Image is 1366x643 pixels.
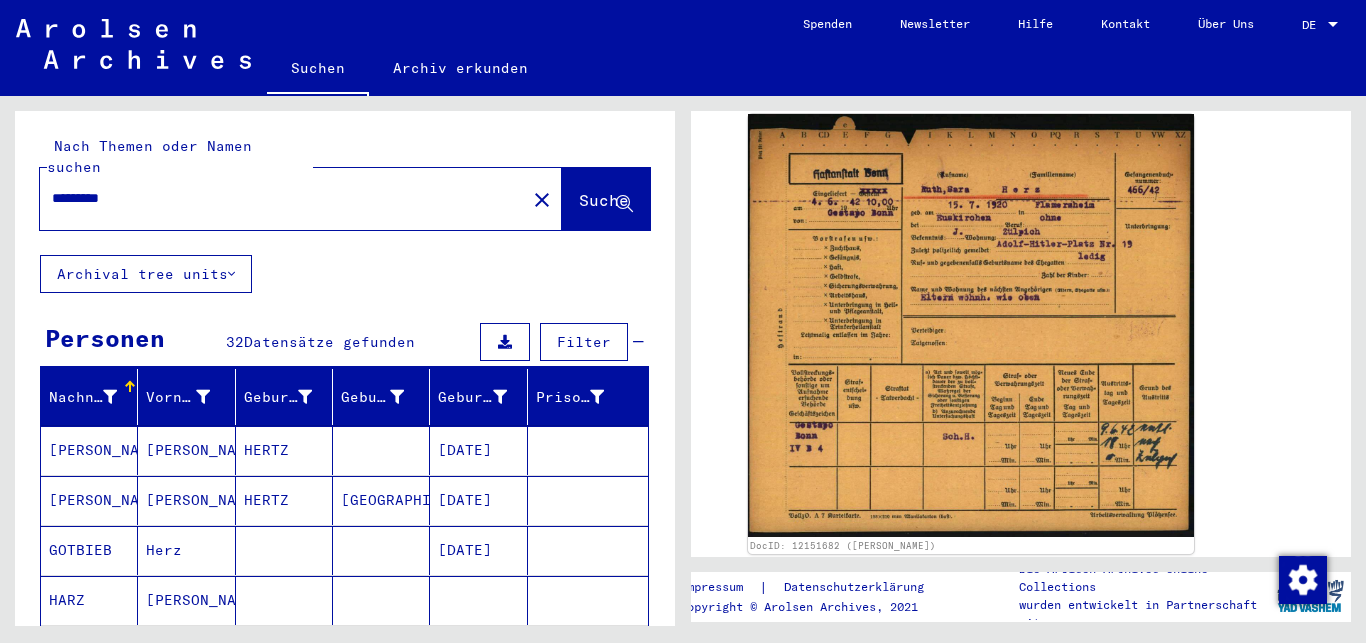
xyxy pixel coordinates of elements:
button: Suche [562,168,650,230]
mat-label: Nach Themen oder Namen suchen [47,137,252,176]
mat-cell: [DATE] [430,426,527,475]
mat-header-cell: Nachname [41,369,138,425]
img: yv_logo.png [1273,571,1348,621]
mat-header-cell: Geburtsdatum [430,369,527,425]
div: Geburtsname [244,387,312,408]
div: Prisoner # [536,387,604,408]
mat-cell: [DATE] [430,526,527,575]
mat-header-cell: Prisoner # [528,369,648,425]
mat-cell: HARZ [41,576,138,625]
span: Datensätze gefunden [244,333,415,351]
div: Geburt‏ [341,387,404,408]
p: wurden entwickelt in Partnerschaft mit [1019,596,1269,632]
mat-cell: [PERSON_NAME] [138,576,235,625]
mat-cell: [PERSON_NAME] [41,476,138,525]
span: 32 [226,333,244,351]
img: Arolsen_neg.svg [16,19,251,69]
button: Clear [522,179,562,219]
mat-header-cell: Geburtsname [236,369,333,425]
mat-cell: [PERSON_NAME] [138,426,235,475]
div: Personen [45,320,165,356]
mat-cell: [DATE] [430,476,527,525]
div: Geburt‏ [341,381,429,413]
button: Archival tree units [40,255,252,293]
mat-cell: Herz [138,526,235,575]
mat-header-cell: Vorname [138,369,235,425]
a: Datenschutzerklärung [768,577,948,598]
div: Prisoner # [536,381,629,413]
div: Geburtsname [244,381,337,413]
button: Filter [540,323,628,361]
span: DE [1302,18,1324,32]
a: DocID: 12151682 ([PERSON_NAME]) [750,540,936,551]
mat-icon: close [530,188,554,212]
img: Zustimmung ändern [1279,556,1327,604]
mat-cell: HERTZ [236,426,333,475]
a: Suchen [267,44,369,96]
mat-cell: HERTZ [236,476,333,525]
mat-cell: GOTBIEB [41,526,138,575]
div: Vorname [146,387,209,408]
mat-cell: [GEOGRAPHIC_DATA] [333,476,430,525]
div: | [680,577,948,598]
mat-header-cell: Geburt‏ [333,369,430,425]
span: Suche [579,190,629,210]
div: Geburtsdatum [438,381,531,413]
p: Die Arolsen Archives Online-Collections [1019,560,1269,596]
mat-cell: [PERSON_NAME] [138,476,235,525]
img: 001.jpg [748,114,1194,537]
mat-cell: [PERSON_NAME] [41,426,138,475]
a: Impressum [680,577,759,598]
div: Vorname [146,381,234,413]
div: Nachname [49,381,142,413]
div: Nachname [49,387,117,408]
span: Filter [557,333,611,351]
a: Archiv erkunden [369,44,552,92]
p: Copyright © Arolsen Archives, 2021 [680,598,948,616]
div: Geburtsdatum [438,387,506,408]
